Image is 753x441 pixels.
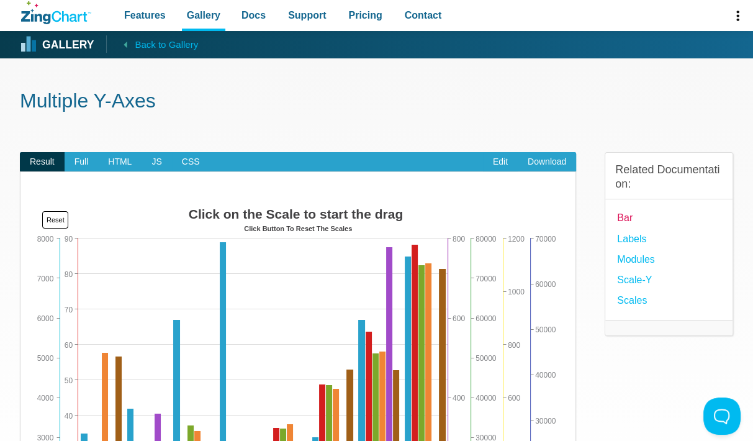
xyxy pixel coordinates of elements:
[288,7,326,24] span: Support
[617,209,633,226] a: Bar
[617,230,646,247] a: Labels
[124,7,166,24] span: Features
[106,35,198,53] a: Back to Gallery
[187,7,220,24] span: Gallery
[615,163,723,192] h3: Related Documentation:
[65,152,99,172] span: Full
[518,152,576,172] a: Download
[135,37,198,53] span: Back to Gallery
[617,292,647,309] a: Scales
[405,7,442,24] span: Contact
[20,152,65,172] span: Result
[241,7,266,24] span: Docs
[21,35,94,54] a: Gallery
[483,152,518,172] a: Edit
[348,7,382,24] span: Pricing
[20,88,733,116] h1: Multiple Y-Axes
[42,40,94,51] strong: Gallery
[172,152,210,172] span: CSS
[617,271,652,288] a: Scale-Y
[21,1,91,24] a: ZingChart Logo. Click to return to the homepage
[98,152,142,172] span: HTML
[142,152,171,172] span: JS
[703,398,741,435] iframe: Toggle Customer Support
[617,251,654,268] a: modules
